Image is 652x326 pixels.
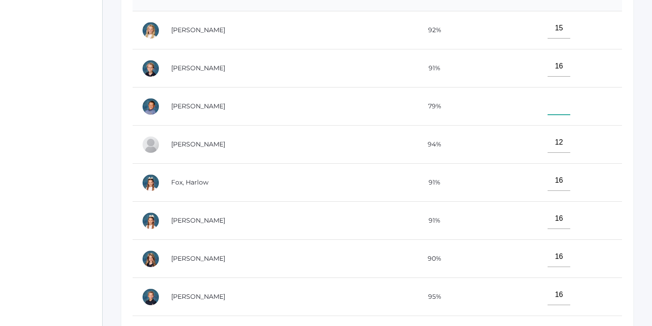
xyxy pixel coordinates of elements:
[373,126,489,164] td: 94%
[171,254,225,263] a: [PERSON_NAME]
[142,288,160,306] div: Lukas Gregg
[373,88,489,126] td: 79%
[373,278,489,316] td: 95%
[142,212,160,230] div: Violet Fox
[171,102,225,110] a: [PERSON_NAME]
[171,178,208,186] a: Fox, Harlow
[171,64,225,72] a: [PERSON_NAME]
[142,136,160,154] div: Ezekiel Dinwiddie
[373,49,489,88] td: 91%
[142,174,160,192] div: Harlow Fox
[142,97,160,116] div: Bennett Burgh
[171,140,225,148] a: [PERSON_NAME]
[171,26,225,34] a: [PERSON_NAME]
[171,216,225,224] a: [PERSON_NAME]
[373,164,489,202] td: 91%
[142,59,160,78] div: Isaiah Bell
[373,202,489,240] td: 91%
[142,21,160,39] div: Sadie Armstrong
[373,11,489,49] td: 92%
[373,240,489,278] td: 90%
[142,250,160,268] div: Ava Frieder
[171,292,225,301] a: [PERSON_NAME]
